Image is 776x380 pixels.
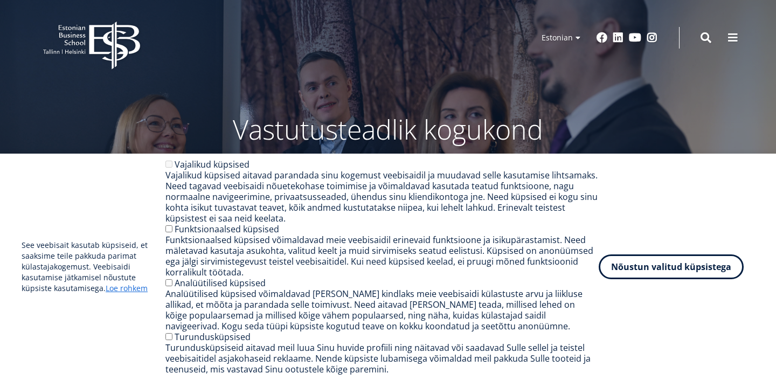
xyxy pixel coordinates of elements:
[22,240,165,294] p: See veebisait kasutab küpsiseid, et saaksime teile pakkuda parimat külastajakogemust. Veebisaidi ...
[165,342,599,375] div: Turundusküpsiseid aitavad meil luua Sinu huvide profiili ning näitavad või saadavad Sulle sellel ...
[629,32,641,43] a: Youtube
[597,32,607,43] a: Facebook
[102,113,674,146] p: Vastutusteadlik kogukond
[175,158,250,170] label: Vajalikud küpsised
[106,283,148,294] a: Loe rohkem
[613,32,623,43] a: Linkedin
[647,32,657,43] a: Instagram
[165,288,599,331] div: Analüütilised küpsised võimaldavad [PERSON_NAME] kindlaks meie veebisaidi külastuste arvu ja liik...
[599,254,744,279] button: Nõustun valitud küpsistega
[165,234,599,278] div: Funktsionaalsed küpsised võimaldavad meie veebisaidil erinevaid funktsioone ja isikupärastamist. ...
[175,277,266,289] label: Analüütilised küpsised
[175,331,251,343] label: Turundusküpsised
[175,223,279,235] label: Funktsionaalsed küpsised
[165,170,599,224] div: Vajalikud küpsised aitavad parandada sinu kogemust veebisaidil ja muudavad selle kasutamise lihts...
